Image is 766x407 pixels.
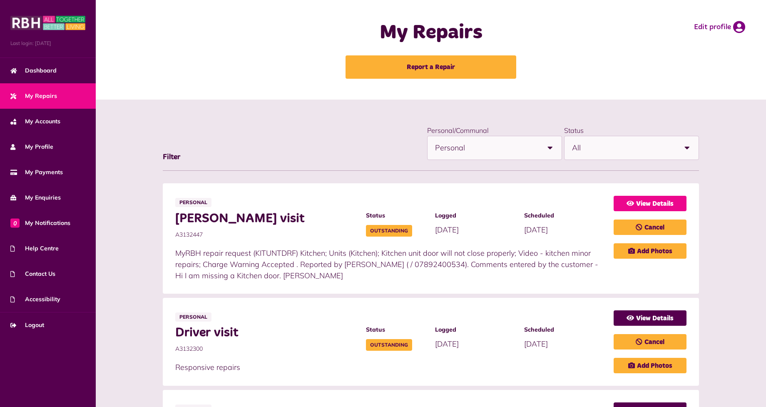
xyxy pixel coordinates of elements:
span: Scheduled [524,211,605,220]
span: Last login: [DATE] [10,40,85,47]
span: Logged [435,325,516,334]
span: A3132300 [175,345,358,353]
span: Driver visit [175,325,358,340]
span: My Payments [10,168,63,177]
span: Status [366,211,427,220]
span: Scheduled [524,325,605,334]
span: Personal [175,198,211,207]
span: Help Centre [10,244,59,253]
span: [DATE] [524,225,548,235]
span: Filter [163,153,180,161]
h1: My Repairs [272,21,590,45]
span: My Enquiries [10,193,61,202]
span: Status [366,325,427,334]
a: View Details [614,196,686,211]
span: Personal [175,312,211,322]
img: MyRBH [10,15,85,31]
span: [DATE] [435,339,459,349]
span: [DATE] [435,225,459,235]
span: Logout [10,321,44,330]
span: Contact Us [10,270,55,278]
label: Status [564,126,584,135]
span: Logged [435,211,516,220]
span: My Repairs [10,92,57,100]
a: Add Photos [614,243,686,259]
a: Cancel [614,220,686,235]
span: Outstanding [366,225,412,237]
label: Personal/Communal [427,126,489,135]
a: Cancel [614,334,686,350]
p: Responsive repairs [175,362,605,373]
span: 0 [10,218,20,227]
span: Personal [435,136,538,160]
a: View Details [614,310,686,326]
a: Report a Repair [346,55,516,79]
span: My Accounts [10,117,60,126]
span: Dashboard [10,66,57,75]
span: My Profile [10,142,53,151]
span: All [572,136,675,160]
span: My Notifications [10,219,70,227]
a: Edit profile [694,21,745,33]
span: Accessibility [10,295,60,304]
a: Add Photos [614,358,686,373]
span: Outstanding [366,339,412,351]
p: MyRBH repair request (KITUNTDRF) Kitchen; Units (Kitchen); Kitchen unit door will not close prope... [175,247,605,281]
span: [DATE] [524,339,548,349]
span: A3132447 [175,230,358,239]
span: [PERSON_NAME] visit [175,211,358,226]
